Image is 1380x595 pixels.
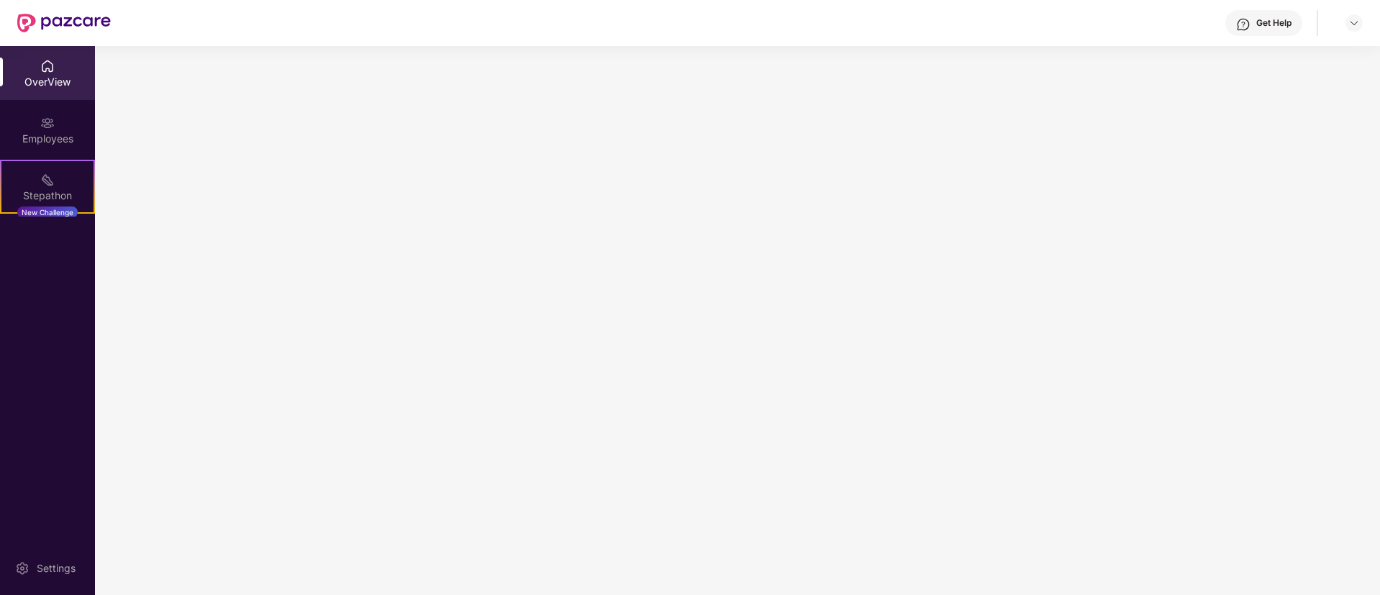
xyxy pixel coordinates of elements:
img: svg+xml;base64,PHN2ZyB4bWxucz0iaHR0cDovL3d3dy53My5vcmcvMjAwMC9zdmciIHdpZHRoPSIyMSIgaGVpZ2h0PSIyMC... [40,173,55,187]
div: Settings [32,561,80,576]
img: svg+xml;base64,PHN2ZyBpZD0iSGVscC0zMngzMiIgeG1sbnM9Imh0dHA6Ly93d3cudzMub3JnLzIwMDAvc3ZnIiB3aWR0aD... [1236,17,1250,32]
img: svg+xml;base64,PHN2ZyBpZD0iRW1wbG95ZWVzIiB4bWxucz0iaHR0cDovL3d3dy53My5vcmcvMjAwMC9zdmciIHdpZHRoPS... [40,116,55,130]
div: New Challenge [17,206,78,218]
img: svg+xml;base64,PHN2ZyBpZD0iU2V0dGluZy0yMHgyMCIgeG1sbnM9Imh0dHA6Ly93d3cudzMub3JnLzIwMDAvc3ZnIiB3aW... [15,561,29,576]
img: svg+xml;base64,PHN2ZyBpZD0iSG9tZSIgeG1sbnM9Imh0dHA6Ly93d3cudzMub3JnLzIwMDAvc3ZnIiB3aWR0aD0iMjAiIG... [40,59,55,73]
div: Get Help [1256,17,1292,29]
img: New Pazcare Logo [17,14,111,32]
div: Stepathon [1,189,94,203]
img: svg+xml;base64,PHN2ZyBpZD0iRHJvcGRvd24tMzJ4MzIiIHhtbG5zPSJodHRwOi8vd3d3LnczLm9yZy8yMDAwL3N2ZyIgd2... [1348,17,1360,29]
